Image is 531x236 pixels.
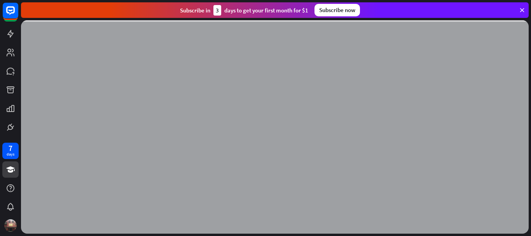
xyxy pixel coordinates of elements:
div: 7 [9,145,12,152]
div: Subscribe now [314,4,360,16]
div: Subscribe in days to get your first month for $1 [180,5,308,16]
div: days [7,152,14,157]
a: 7 days [2,143,19,159]
div: 3 [213,5,221,16]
